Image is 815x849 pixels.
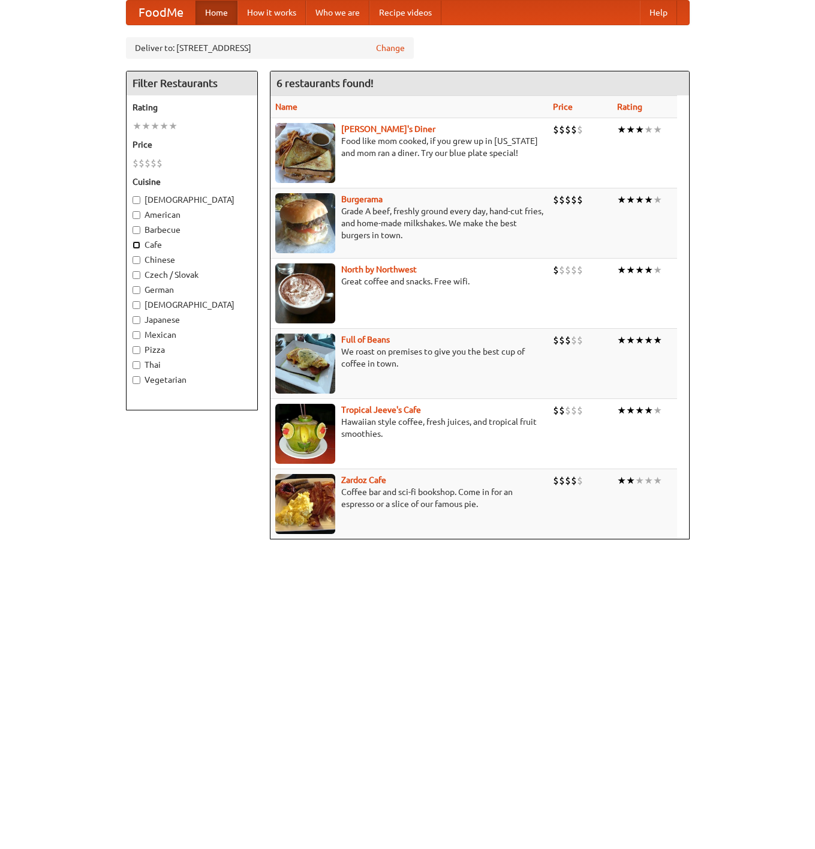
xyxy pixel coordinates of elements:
[553,474,559,487] li: $
[577,334,583,347] li: $
[571,404,577,417] li: $
[644,193,653,206] li: ★
[196,1,237,25] a: Home
[133,226,140,234] input: Barbecue
[617,193,626,206] li: ★
[626,474,635,487] li: ★
[275,275,543,287] p: Great coffee and snacks. Free wifi.
[275,346,543,370] p: We roast on premises to give you the best cup of coffee in town.
[275,102,297,112] a: Name
[617,263,626,277] li: ★
[635,193,644,206] li: ★
[565,334,571,347] li: $
[559,474,565,487] li: $
[276,77,374,89] ng-pluralize: 6 restaurants found!
[553,123,559,136] li: $
[133,314,251,326] label: Japanese
[653,263,662,277] li: ★
[133,346,140,354] input: Pizza
[635,263,644,277] li: ★
[559,404,565,417] li: $
[559,263,565,277] li: $
[275,263,335,323] img: north.jpg
[275,123,335,183] img: sallys.jpg
[133,194,251,206] label: [DEMOGRAPHIC_DATA]
[145,157,151,170] li: $
[626,123,635,136] li: ★
[133,361,140,369] input: Thai
[559,193,565,206] li: $
[626,263,635,277] li: ★
[341,405,421,415] a: Tropical Jeeve's Cafe
[275,416,543,440] p: Hawaiian style coffee, fresh juices, and tropical fruit smoothies.
[275,334,335,394] img: beans.jpg
[133,241,140,249] input: Cafe
[653,123,662,136] li: ★
[133,271,140,279] input: Czech / Slovak
[275,205,543,241] p: Grade A beef, freshly ground every day, hand-cut fries, and home-made milkshakes. We make the bes...
[565,474,571,487] li: $
[571,193,577,206] li: $
[571,334,577,347] li: $
[577,193,583,206] li: $
[577,404,583,417] li: $
[571,474,577,487] li: $
[341,335,390,344] a: Full of Beans
[160,119,169,133] li: ★
[142,119,151,133] li: ★
[577,123,583,136] li: $
[653,334,662,347] li: ★
[565,123,571,136] li: $
[133,209,251,221] label: American
[577,263,583,277] li: $
[133,329,251,341] label: Mexican
[341,475,386,485] a: Zardoz Cafe
[133,196,140,204] input: [DEMOGRAPHIC_DATA]
[237,1,306,25] a: How it works
[133,299,251,311] label: [DEMOGRAPHIC_DATA]
[571,123,577,136] li: $
[151,119,160,133] li: ★
[133,139,251,151] h5: Price
[126,37,414,59] div: Deliver to: [STREET_ADDRESS]
[127,1,196,25] a: FoodMe
[553,263,559,277] li: $
[644,334,653,347] li: ★
[635,474,644,487] li: ★
[653,193,662,206] li: ★
[644,123,653,136] li: ★
[133,269,251,281] label: Czech / Slovak
[577,474,583,487] li: $
[127,71,257,95] h4: Filter Restaurants
[376,42,405,54] a: Change
[635,123,644,136] li: ★
[133,316,140,324] input: Japanese
[133,374,251,386] label: Vegetarian
[133,254,251,266] label: Chinese
[133,224,251,236] label: Barbecue
[275,486,543,510] p: Coffee bar and sci-fi bookshop. Come in for an espresso or a slice of our famous pie.
[617,404,626,417] li: ★
[341,265,417,274] a: North by Northwest
[559,334,565,347] li: $
[617,123,626,136] li: ★
[133,101,251,113] h5: Rating
[553,102,573,112] a: Price
[640,1,677,25] a: Help
[644,263,653,277] li: ★
[559,123,565,136] li: $
[275,404,335,464] img: jeeves.jpg
[635,404,644,417] li: ★
[341,194,383,204] b: Burgerama
[275,474,335,534] img: zardoz.jpg
[306,1,369,25] a: Who we are
[626,334,635,347] li: ★
[653,474,662,487] li: ★
[133,344,251,356] label: Pizza
[133,256,140,264] input: Chinese
[553,404,559,417] li: $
